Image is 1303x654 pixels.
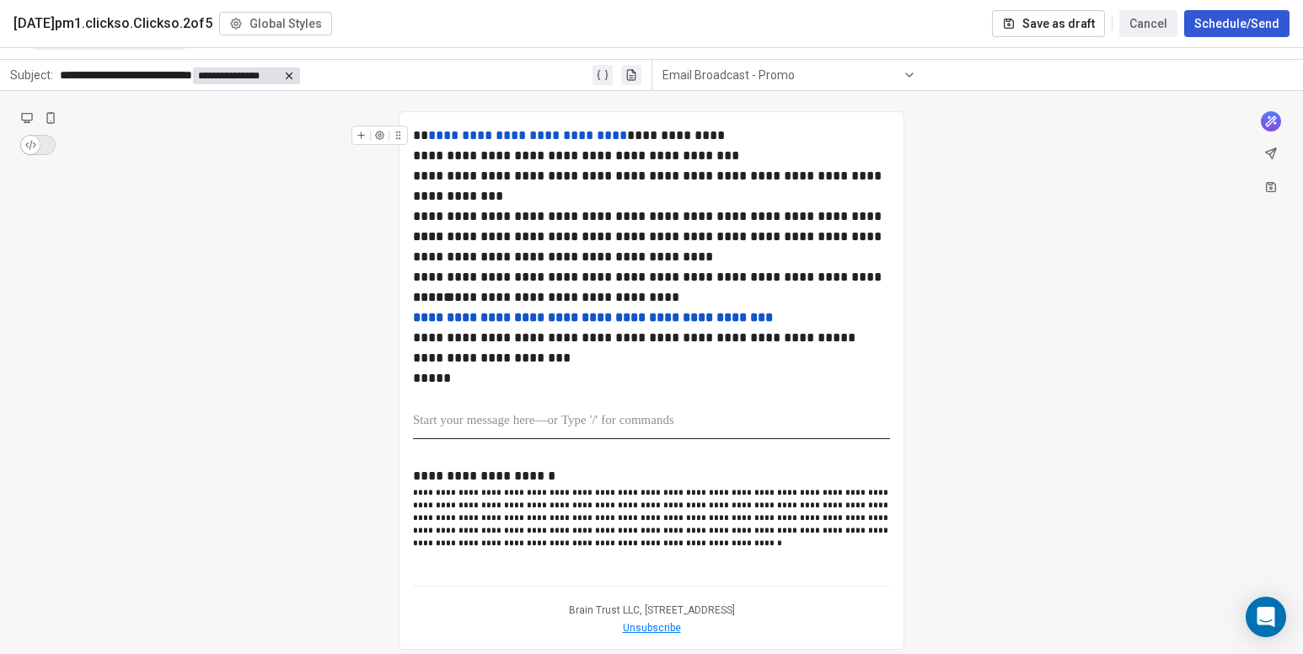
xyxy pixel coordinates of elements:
[219,12,332,35] button: Global Styles
[13,13,212,34] span: [DATE]pm1.clickso.Clickso.2of5
[1119,10,1177,37] button: Cancel
[1184,10,1290,37] button: Schedule/Send
[662,67,795,83] span: Email Broadcast - Promo
[1246,597,1286,637] div: Open Intercom Messenger
[10,67,53,88] span: Subject:
[992,10,1105,37] button: Save as draft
